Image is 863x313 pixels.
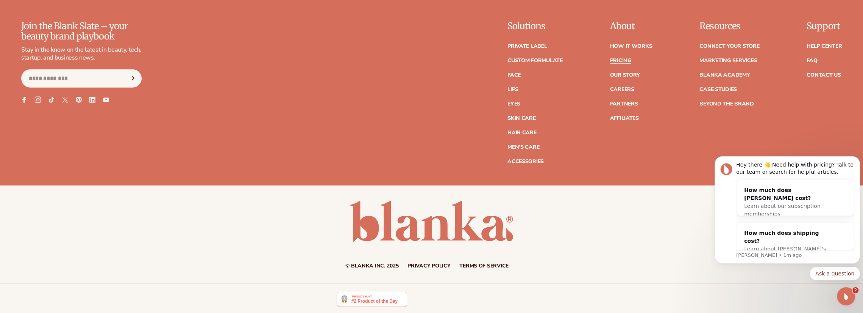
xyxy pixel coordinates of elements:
[21,46,142,62] p: Stay in the know on the latest in beauty, tech, startup, and business news.
[610,72,640,78] a: Our Story
[507,72,521,78] a: Face
[610,116,638,121] a: Affiliates
[837,287,855,305] iframe: Intercom live chat
[610,101,638,107] a: Partners
[507,101,520,107] a: Eyes
[125,69,141,88] button: Subscribe
[699,44,759,49] a: Connect your store
[807,44,842,49] a: Help Center
[459,263,509,269] a: Terms of service
[610,21,652,31] p: About
[507,116,535,121] a: Skin Care
[337,292,407,307] img: Blanka - Start a beauty or cosmetic line in under 5 minutes | Product Hunt
[507,21,563,31] p: Solutions
[699,87,737,92] a: Case Studies
[807,21,842,31] p: Support
[699,101,754,107] a: Beyond the brand
[507,159,544,164] a: Accessories
[407,263,450,269] a: Privacy policy
[712,150,863,285] iframe: Intercom notifications message
[507,130,536,135] a: Hair Care
[610,87,634,92] a: Careers
[610,58,631,63] a: Pricing
[699,58,757,63] a: Marketing services
[852,287,858,293] span: 2
[699,72,750,78] a: Blanka Academy
[610,44,652,49] a: How It Works
[413,291,526,311] iframe: Customer reviews powered by Trustpilot
[807,72,841,78] a: Contact Us
[21,21,142,41] p: Join the Blank Slate – your beauty brand playbook
[507,145,539,150] a: Men's Care
[345,262,398,269] small: © Blanka Inc. 2025
[507,44,547,49] a: Private label
[807,58,817,63] a: FAQ
[507,58,563,63] a: Custom formulate
[699,21,759,31] p: Resources
[507,87,518,92] a: Lips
